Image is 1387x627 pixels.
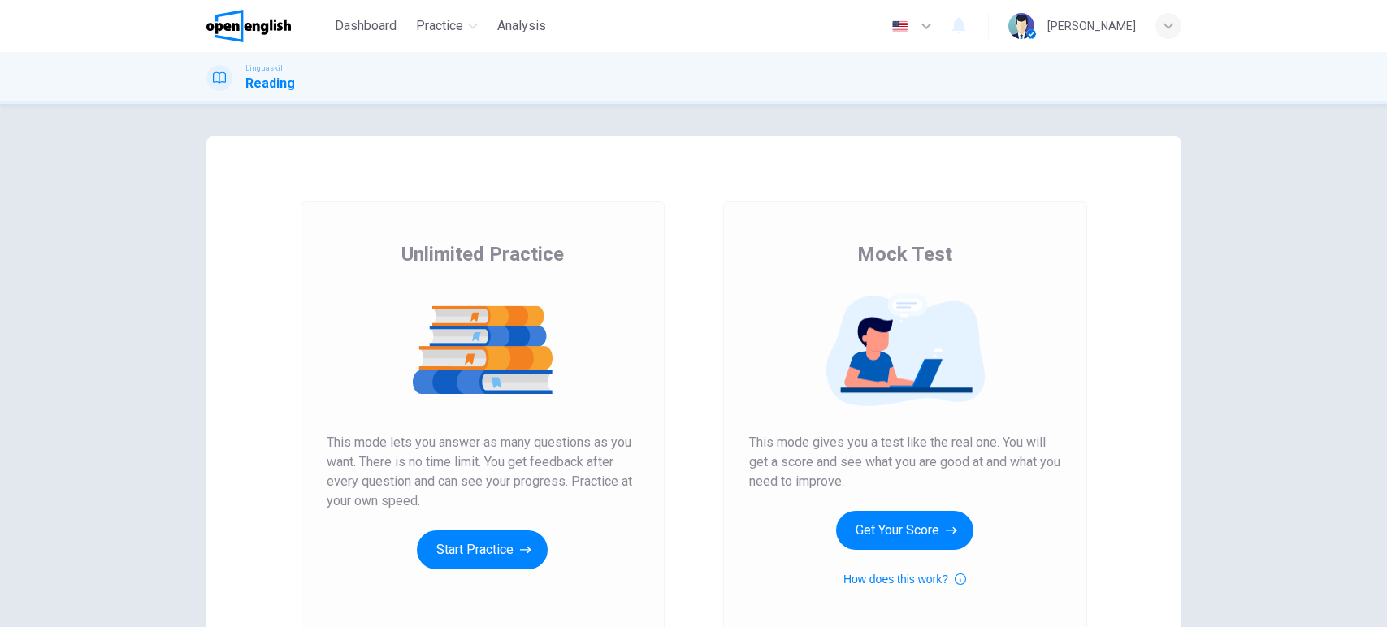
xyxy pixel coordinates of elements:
[206,10,292,42] img: OpenEnglish logo
[491,11,553,41] button: Analysis
[890,20,910,32] img: en
[843,569,966,589] button: How does this work?
[245,63,285,74] span: Linguaskill
[1047,16,1136,36] div: [PERSON_NAME]
[416,16,463,36] span: Practice
[410,11,484,41] button: Practice
[245,74,295,93] h1: Reading
[401,241,564,267] span: Unlimited Practice
[749,433,1061,491] span: This mode gives you a test like the real one. You will get a score and see what you are good at a...
[857,241,952,267] span: Mock Test
[335,16,397,36] span: Dashboard
[328,11,403,41] button: Dashboard
[497,16,546,36] span: Analysis
[417,530,548,569] button: Start Practice
[1008,13,1034,39] img: Profile picture
[206,10,329,42] a: OpenEnglish logo
[836,511,973,550] button: Get Your Score
[327,433,639,511] span: This mode lets you answer as many questions as you want. There is no time limit. You get feedback...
